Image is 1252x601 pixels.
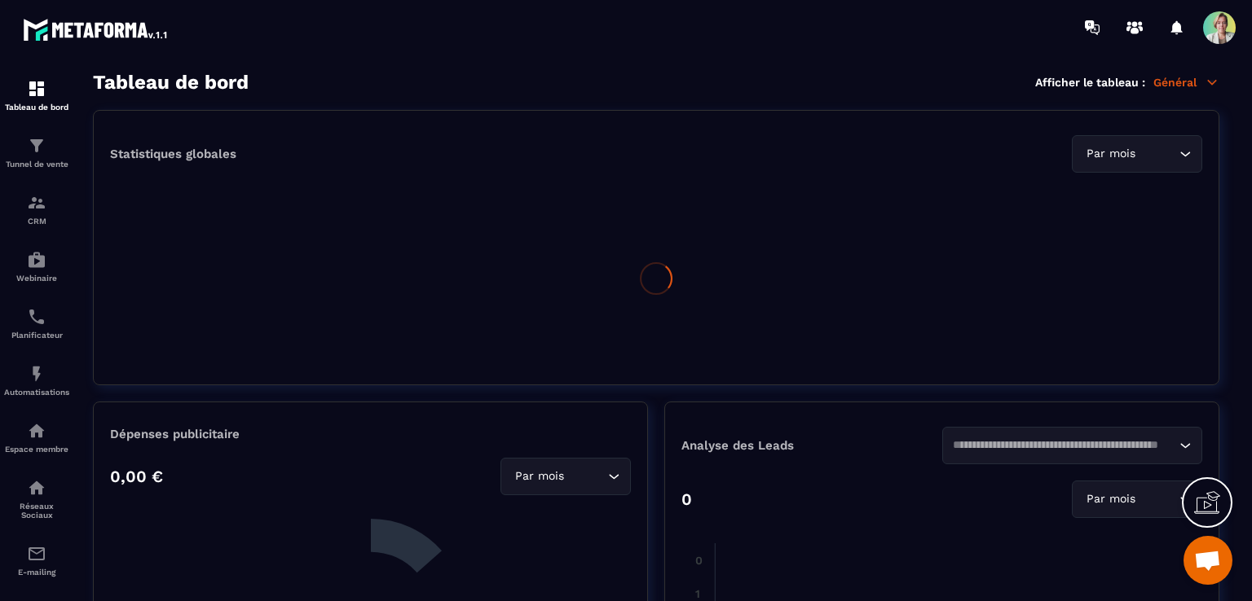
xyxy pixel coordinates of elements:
[500,458,631,495] div: Search for option
[695,554,703,567] tspan: 0
[27,307,46,327] img: scheduler
[695,587,700,600] tspan: 1
[23,15,170,44] img: logo
[4,409,69,466] a: automationsautomationsEspace membre
[953,436,1176,454] input: Search for option
[110,147,236,161] p: Statistiques globales
[27,136,46,156] img: formation
[4,160,69,169] p: Tunnel de vente
[1072,480,1202,518] div: Search for option
[4,295,69,352] a: schedulerschedulerPlanificateur
[4,466,69,532] a: social-networksocial-networkRéseaux Sociaux
[27,364,46,384] img: automations
[1072,135,1202,173] div: Search for option
[27,79,46,99] img: formation
[681,438,942,453] p: Analyse des Leads
[1082,490,1139,508] span: Par mois
[4,181,69,238] a: formationformationCRM
[4,274,69,283] p: Webinaire
[4,103,69,112] p: Tableau de bord
[1153,75,1219,90] p: Général
[1035,76,1145,89] p: Afficher le tableau :
[1139,145,1175,163] input: Search for option
[4,532,69,589] a: emailemailE-mailing
[1082,145,1139,163] span: Par mois
[27,250,46,270] img: automations
[4,217,69,226] p: CRM
[681,489,692,509] p: 0
[27,478,46,498] img: social-network
[4,67,69,124] a: formationformationTableau de bord
[567,467,604,485] input: Search for option
[4,331,69,340] p: Planificateur
[4,388,69,397] p: Automatisations
[4,445,69,454] p: Espace membre
[1184,536,1232,585] a: Ouvrir le chat
[4,352,69,409] a: automationsautomationsAutomatisations
[511,467,567,485] span: Par mois
[27,193,46,213] img: formation
[110,467,163,486] p: 0,00 €
[110,427,631,441] p: Dépenses publicitaire
[27,421,46,441] img: automations
[4,568,69,577] p: E-mailing
[942,427,1203,464] div: Search for option
[1139,490,1175,508] input: Search for option
[4,238,69,295] a: automationsautomationsWebinaire
[27,544,46,564] img: email
[93,71,249,94] h3: Tableau de bord
[4,502,69,520] p: Réseaux Sociaux
[4,124,69,181] a: formationformationTunnel de vente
